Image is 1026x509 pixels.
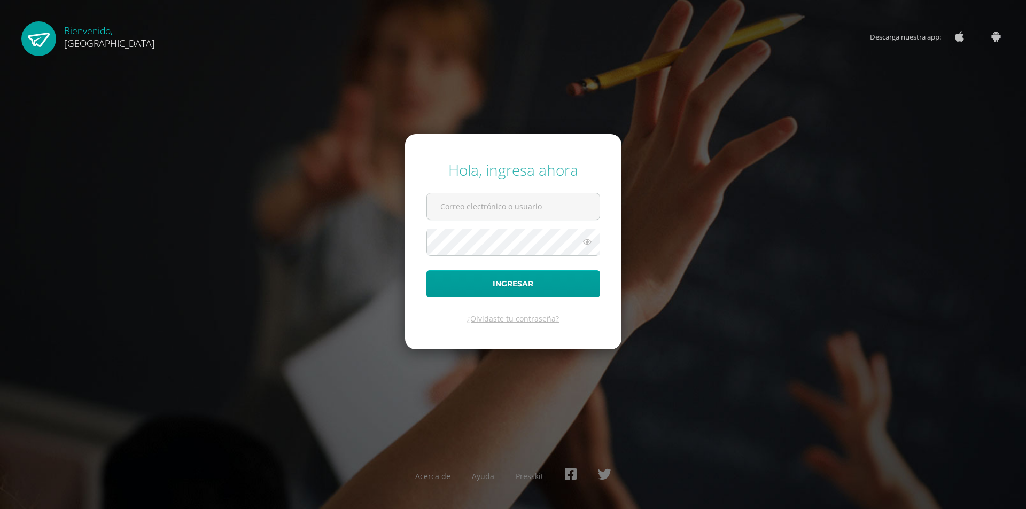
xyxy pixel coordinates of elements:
[426,270,600,297] button: Ingresar
[64,37,155,50] span: [GEOGRAPHIC_DATA]
[472,471,494,481] a: Ayuda
[516,471,543,481] a: Presskit
[870,27,952,47] span: Descarga nuestra app:
[427,193,600,220] input: Correo electrónico o usuario
[64,21,155,50] div: Bienvenido,
[415,471,450,481] a: Acerca de
[426,160,600,180] div: Hola, ingresa ahora
[467,314,559,324] a: ¿Olvidaste tu contraseña?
